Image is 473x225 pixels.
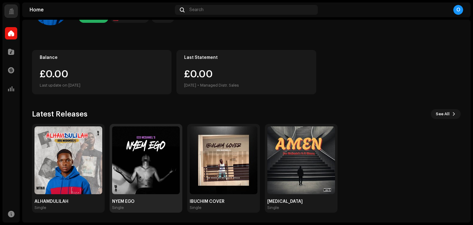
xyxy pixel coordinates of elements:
div: ALHAMDULILAH [34,199,102,204]
div: Single [267,205,279,210]
button: See All [431,109,461,119]
div: Last update on [DATE] [40,82,164,89]
div: Managed Distr. Sales [200,82,239,89]
img: 9434e4f4-6149-420f-ab88-11890c577892 [267,126,335,194]
div: • [197,82,199,89]
div: O [453,5,463,15]
h3: Latest Releases [32,109,87,119]
div: Single [34,205,46,210]
div: Balance [40,55,164,60]
re-o-card-value: Last Statement [176,50,316,94]
div: [MEDICAL_DATA] [267,199,335,204]
div: Single [190,205,201,210]
re-o-card-value: Balance [32,50,172,94]
div: Home [30,7,172,12]
div: [DATE] [184,82,196,89]
img: 168b8408-1fc9-49f7-8bae-a9bb6028da4c [34,126,102,194]
span: Search [189,7,204,12]
div: Single [112,205,124,210]
span: See All [436,108,450,120]
div: IBUCHIM COVER [190,199,257,204]
div: NYEM EGO [112,199,180,204]
img: 315301b6-8dc4-45b5-9652-31ebf68fa527 [112,126,180,194]
div: Last Statement [184,55,308,60]
img: 4035181e-c31b-49b0-8f5a-53c8e9135097 [190,126,257,194]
